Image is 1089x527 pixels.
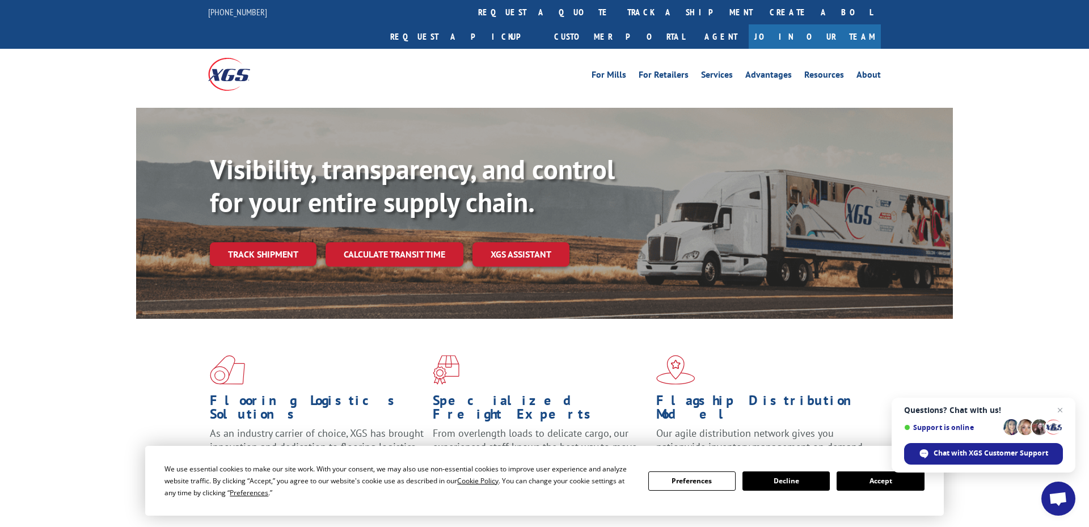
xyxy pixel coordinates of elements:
div: We use essential cookies to make our site work. With your consent, we may also use non-essential ... [164,463,634,499]
a: For Mills [592,70,626,83]
a: Track shipment [210,242,316,266]
b: Visibility, transparency, and control for your entire supply chain. [210,151,615,220]
span: Support is online [904,423,999,432]
img: xgs-icon-focused-on-flooring-red [433,355,459,385]
h1: Specialized Freight Experts [433,394,647,427]
a: XGS ASSISTANT [472,242,569,267]
a: Request a pickup [382,24,546,49]
h1: Flagship Distribution Model [656,394,871,427]
a: For Retailers [639,70,689,83]
span: Cookie Policy [457,476,499,486]
span: Our agile distribution network gives you nationwide inventory management on demand. [656,427,865,453]
div: Cookie Consent Prompt [145,446,944,516]
a: Join Our Team [749,24,881,49]
button: Accept [837,471,924,491]
a: Calculate transit time [326,242,463,267]
a: Agent [693,24,749,49]
span: Chat with XGS Customer Support [934,448,1048,458]
a: [PHONE_NUMBER] [208,6,267,18]
a: Services [701,70,733,83]
div: Open chat [1041,482,1075,516]
h1: Flooring Logistics Solutions [210,394,424,427]
span: Preferences [230,488,268,498]
button: Preferences [648,471,736,491]
a: About [856,70,881,83]
span: As an industry carrier of choice, XGS has brought innovation and dedication to flooring logistics... [210,427,424,467]
span: Close chat [1053,403,1067,417]
p: From overlength loads to delicate cargo, our experienced staff knows the best way to move your fr... [433,427,647,477]
button: Decline [742,471,830,491]
a: Advantages [745,70,792,83]
a: Resources [804,70,844,83]
a: Customer Portal [546,24,693,49]
span: Questions? Chat with us! [904,406,1063,415]
div: Chat with XGS Customer Support [904,443,1063,465]
img: xgs-icon-total-supply-chain-intelligence-red [210,355,245,385]
img: xgs-icon-flagship-distribution-model-red [656,355,695,385]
